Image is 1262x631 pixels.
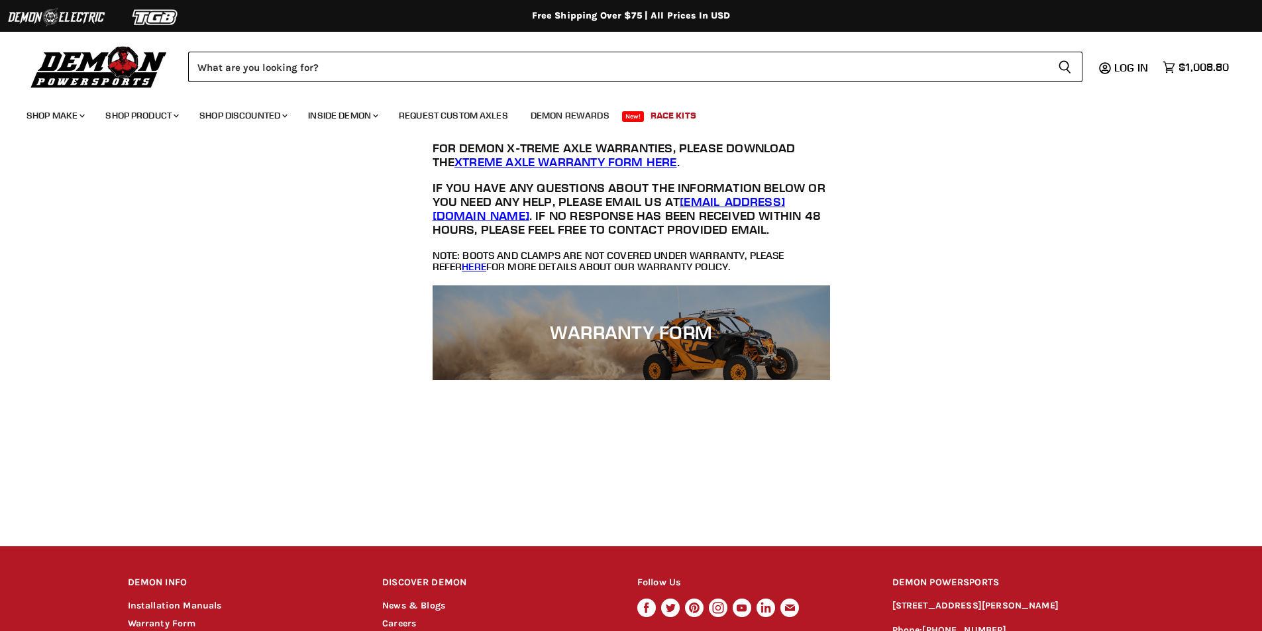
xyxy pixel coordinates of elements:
p: [STREET_ADDRESS][PERSON_NAME] [892,599,1135,614]
h3: For Demon X-Treme Axle Warranties, please download the . [433,141,830,169]
img: Demon Electric Logo 2 [7,5,106,30]
a: here [462,260,486,273]
a: Shop Make [17,102,93,129]
button: Search [1047,52,1082,82]
a: Race Kits [641,102,706,129]
a: [EMAIL_ADDRESS][DOMAIN_NAME] [433,194,786,223]
a: Shop Product [95,102,187,129]
img: Demon Powersports [26,43,172,90]
h1: Warranty Form [550,322,713,343]
span: Log in [1114,61,1148,74]
a: Installation Manuals [128,600,222,611]
h2: DEMON INFO [128,567,358,599]
a: Request Custom Axles [389,102,518,129]
h2: DEMON POWERSPORTS [892,567,1135,599]
h2: Follow Us [637,567,867,599]
a: Careers [382,618,416,629]
span: New! [622,111,645,122]
a: News & Blogs [382,600,445,611]
a: Log in [1108,62,1156,73]
a: $1,008.80 [1156,58,1236,77]
a: Warranty Form [128,618,196,629]
h4: Note: Boots and clamps are not covered under warranty, please refer for more details about our wa... [433,250,830,272]
div: Free Shipping Over $75 | All Prices In USD [101,10,1161,22]
img: TGB Logo 2 [106,5,205,30]
h3: If you have any questions about the information below or you need any help, please email us at . ... [433,181,830,236]
a: Inside Demon [298,102,386,129]
a: Shop Discounted [189,102,295,129]
span: $1,008.80 [1179,61,1229,73]
a: Xtreme Axle Warranty Form here [454,154,676,170]
input: Search [188,52,1047,82]
form: Product [188,52,1082,82]
h2: DISCOVER DEMON [382,567,612,599]
ul: Main menu [17,97,1226,129]
a: Demon Rewards [521,102,619,129]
